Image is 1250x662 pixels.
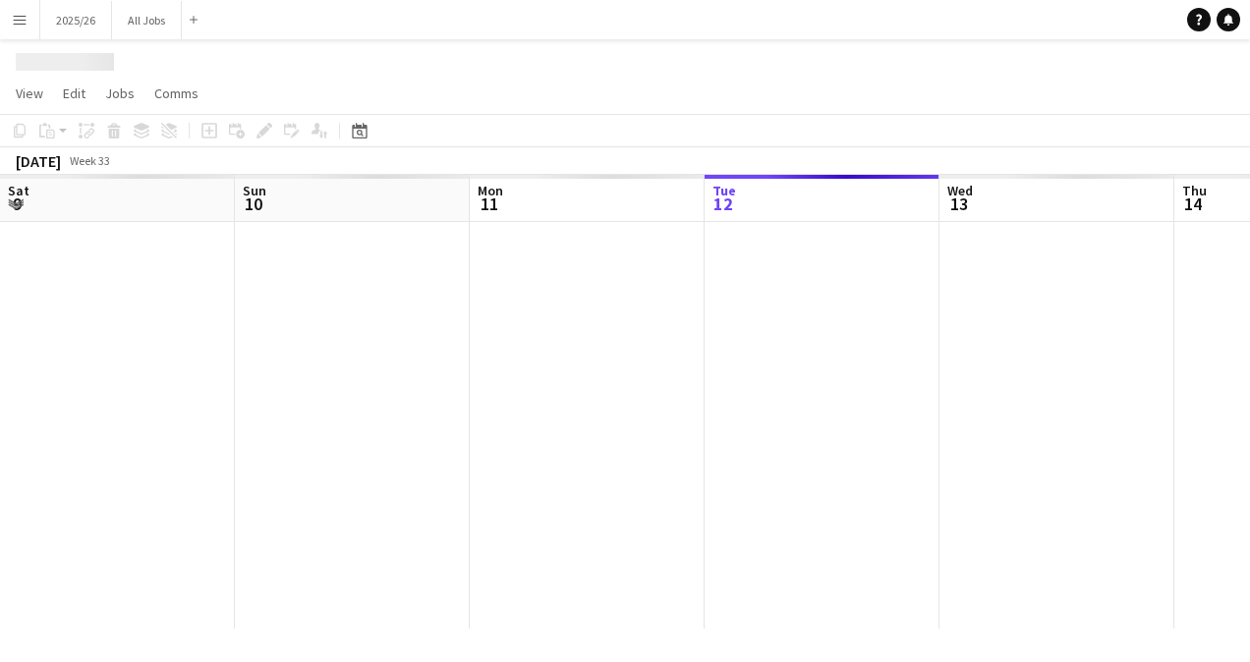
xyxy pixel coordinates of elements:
span: 14 [1179,193,1207,215]
button: All Jobs [112,1,182,39]
span: Comms [154,84,199,102]
a: Jobs [97,81,142,106]
span: Week 33 [65,153,114,168]
span: Thu [1182,182,1207,199]
span: 13 [944,193,973,215]
span: Edit [63,84,85,102]
button: 2025/26 [40,1,112,39]
span: Wed [947,182,973,199]
span: Tue [712,182,736,199]
span: 9 [5,193,29,215]
a: Edit [55,81,93,106]
a: View [8,81,51,106]
span: 12 [710,193,736,215]
span: View [16,84,43,102]
a: Comms [146,81,206,106]
span: Sun [243,182,266,199]
div: [DATE] [16,151,61,171]
span: Sat [8,182,29,199]
span: Jobs [105,84,135,102]
span: 11 [475,193,503,215]
span: Mon [478,182,503,199]
span: 10 [240,193,266,215]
